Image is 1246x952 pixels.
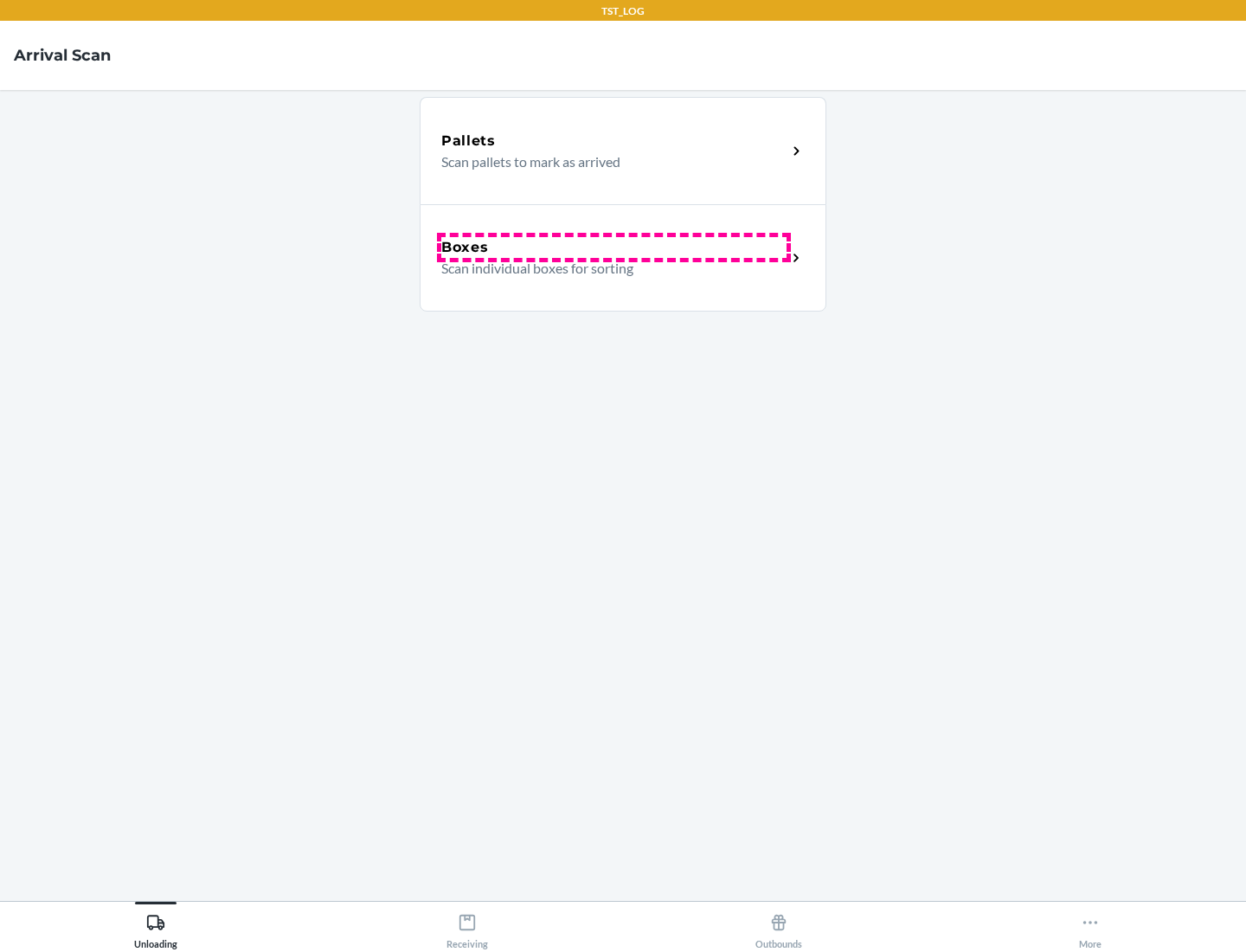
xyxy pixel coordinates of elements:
[14,44,111,67] h4: Arrival Scan
[601,3,645,19] p: TST_LOG
[441,131,496,151] h5: Pallets
[446,906,488,949] div: Receiving
[441,151,773,172] p: Scan pallets to mark as arrived
[623,902,934,949] button: Outbounds
[311,902,623,949] button: Receiving
[755,906,802,949] div: Outbounds
[420,97,826,204] a: PalletsScan pallets to mark as arrived
[1079,906,1101,949] div: More
[441,237,489,258] h5: Boxes
[134,906,177,949] div: Unloading
[441,258,773,279] p: Scan individual boxes for sorting
[420,204,826,312] a: BoxesScan individual boxes for sorting
[934,902,1246,949] button: More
